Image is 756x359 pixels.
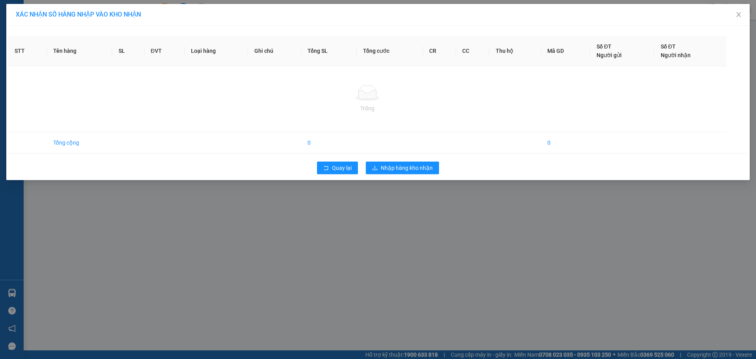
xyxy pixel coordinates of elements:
[456,36,489,66] th: CC
[489,36,541,66] th: Thu hộ
[317,162,358,174] button: rollbackQuay lại
[16,11,141,18] span: XÁC NHẬN SỐ HÀNG NHẬP VÀO KHO NHẬN
[381,164,433,172] span: Nhập hàng kho nhận
[661,43,676,50] span: Số ĐT
[301,36,357,66] th: Tổng SL
[323,165,329,171] span: rollback
[597,52,622,58] span: Người gửi
[248,36,302,66] th: Ghi chú
[597,43,611,50] span: Số ĐT
[541,132,590,154] td: 0
[541,36,590,66] th: Mã GD
[15,104,720,113] div: Trống
[47,132,112,154] td: Tổng cộng
[736,11,742,18] span: close
[8,36,47,66] th: STT
[47,36,112,66] th: Tên hàng
[728,4,750,26] button: Close
[301,132,357,154] td: 0
[185,36,248,66] th: Loại hàng
[112,36,144,66] th: SL
[372,165,378,171] span: download
[423,36,456,66] th: CR
[357,36,423,66] th: Tổng cước
[145,36,185,66] th: ĐVT
[332,164,352,172] span: Quay lại
[661,52,691,58] span: Người nhận
[366,162,439,174] button: downloadNhập hàng kho nhận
